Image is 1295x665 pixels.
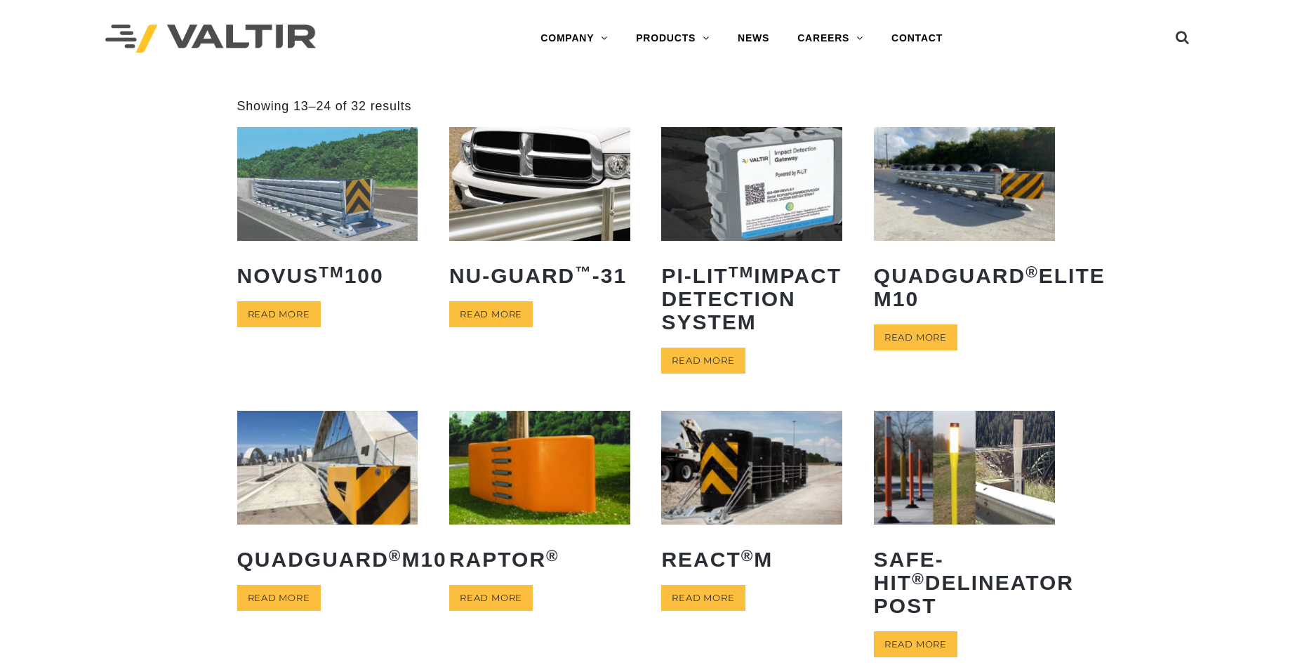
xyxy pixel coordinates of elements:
[237,127,418,297] a: NOVUSTM100
[237,411,418,581] a: QuadGuard®M10
[661,254,842,344] h2: PI-LIT Impact Detection System
[449,301,533,327] a: Read more about “NU-GUARD™-31”
[319,263,345,281] sup: TM
[729,263,755,281] sup: TM
[874,537,1055,628] h2: Safe-Hit Delineator Post
[546,547,559,565] sup: ®
[389,547,402,565] sup: ®
[449,127,630,297] a: NU-GUARD™-31
[237,537,418,581] h2: QuadGuard M10
[874,411,1055,627] a: Safe-Hit®Delineator Post
[661,127,842,343] a: PI-LITTMImpact Detection System
[912,570,925,588] sup: ®
[622,25,724,53] a: PRODUCTS
[237,98,412,114] p: Showing 13–24 of 32 results
[105,25,316,53] img: Valtir
[874,324,957,350] a: Read more about “QuadGuard® Elite M10”
[449,254,630,298] h2: NU-GUARD -31
[724,25,783,53] a: NEWS
[661,348,745,374] a: Read more about “PI-LITTM Impact Detection System”
[449,585,533,611] a: Read more about “RAPTOR®”
[237,254,418,298] h2: NOVUS 100
[1025,263,1039,281] sup: ®
[575,263,592,281] sup: ™
[449,411,630,581] a: RAPTOR®
[874,631,957,657] a: Read more about “Safe-Hit® Delineator Post”
[661,537,842,581] h2: REACT M
[874,127,1055,320] a: QuadGuard®Elite M10
[783,25,877,53] a: CAREERS
[661,411,842,581] a: REACT®M
[661,585,745,611] a: Read more about “REACT® M”
[237,585,321,611] a: Read more about “QuadGuard® M10”
[526,25,622,53] a: COMPANY
[877,25,957,53] a: CONTACT
[237,301,321,327] a: Read more about “NOVUSTM 100”
[449,537,630,581] h2: RAPTOR
[741,547,755,565] sup: ®
[874,254,1055,321] h2: QuadGuard Elite M10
